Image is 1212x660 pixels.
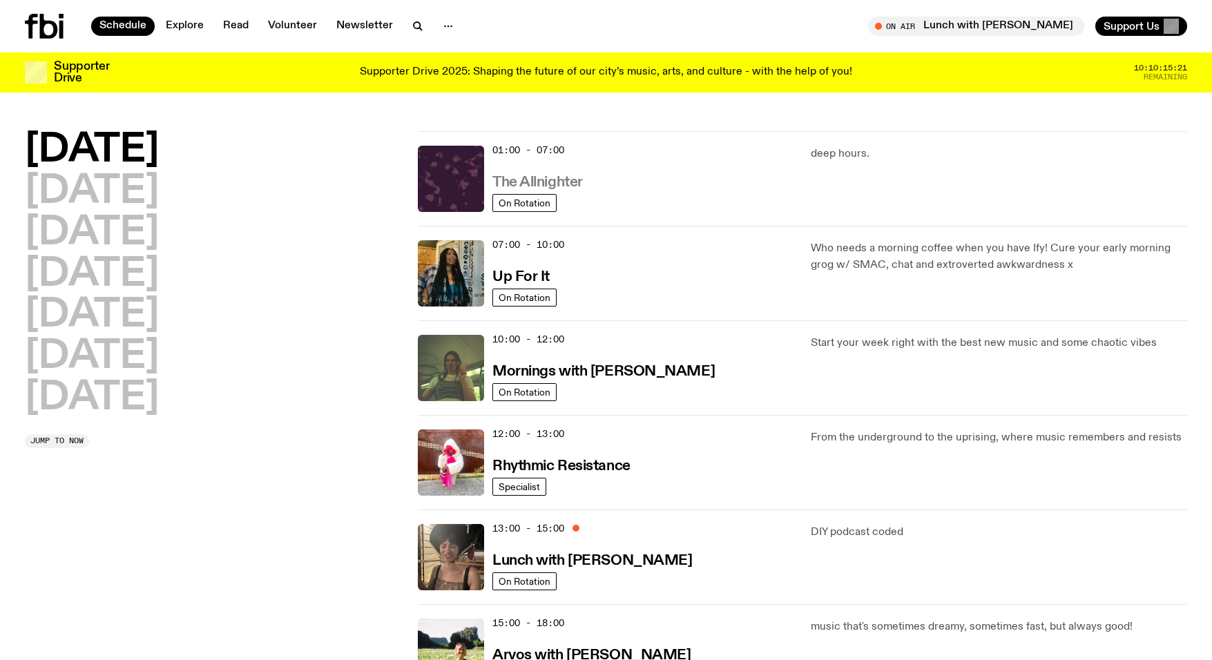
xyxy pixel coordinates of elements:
button: [DATE] [25,255,159,294]
button: [DATE] [25,379,159,418]
a: Read [215,17,257,36]
a: Lunch with [PERSON_NAME] [492,551,692,568]
h3: Supporter Drive [54,61,109,84]
span: 01:00 - 07:00 [492,144,564,157]
a: Up For It [492,267,550,284]
span: On Rotation [499,292,550,302]
p: DIY podcast coded [811,524,1187,541]
span: Support Us [1104,20,1160,32]
p: Start your week right with the best new music and some chaotic vibes [811,335,1187,351]
button: Jump to now [25,434,89,448]
img: Jim Kretschmer in a really cute outfit with cute braids, standing on a train holding up a peace s... [418,335,484,401]
a: The Allnighter [492,173,583,190]
p: From the underground to the uprising, where music remembers and resists [811,429,1187,446]
p: Supporter Drive 2025: Shaping the future of our city’s music, arts, and culture - with the help o... [360,66,852,79]
button: Support Us [1095,17,1187,36]
h3: Up For It [492,270,550,284]
span: Remaining [1144,73,1187,81]
button: On AirLunch with [PERSON_NAME] [868,17,1084,36]
h3: Mornings with [PERSON_NAME] [492,365,715,379]
span: 10:10:15:21 [1134,64,1187,72]
span: On Rotation [499,387,550,397]
p: Who needs a morning coffee when you have Ify! Cure your early morning grog w/ SMAC, chat and extr... [811,240,1187,273]
a: On Rotation [492,572,557,590]
span: Jump to now [30,437,84,445]
span: 07:00 - 10:00 [492,238,564,251]
a: Mornings with [PERSON_NAME] [492,362,715,379]
button: [DATE] [25,173,159,211]
p: deep hours. [811,146,1187,162]
button: [DATE] [25,131,159,170]
img: Attu crouches on gravel in front of a brown wall. They are wearing a white fur coat with a hood, ... [418,429,484,496]
button: [DATE] [25,214,159,253]
h3: The Allnighter [492,175,583,190]
a: Explore [157,17,212,36]
span: On Rotation [499,197,550,208]
span: 15:00 - 18:00 [492,617,564,630]
span: Specialist [499,481,540,492]
button: [DATE] [25,338,159,376]
a: Schedule [91,17,155,36]
button: [DATE] [25,296,159,335]
a: Volunteer [260,17,325,36]
span: On Rotation [499,576,550,586]
img: Ify - a Brown Skin girl with black braided twists, looking up to the side with her tongue stickin... [418,240,484,307]
a: On Rotation [492,383,557,401]
p: music that's sometimes dreamy, sometimes fast, but always good! [811,619,1187,635]
a: On Rotation [492,194,557,212]
a: On Rotation [492,289,557,307]
a: Rhythmic Resistance [492,456,631,474]
span: 12:00 - 13:00 [492,427,564,440]
a: Specialist [492,478,546,496]
h3: Lunch with [PERSON_NAME] [492,554,692,568]
a: Newsletter [328,17,401,36]
h3: Rhythmic Resistance [492,459,631,474]
span: 10:00 - 12:00 [492,333,564,346]
span: 13:00 - 15:00 [492,522,564,535]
